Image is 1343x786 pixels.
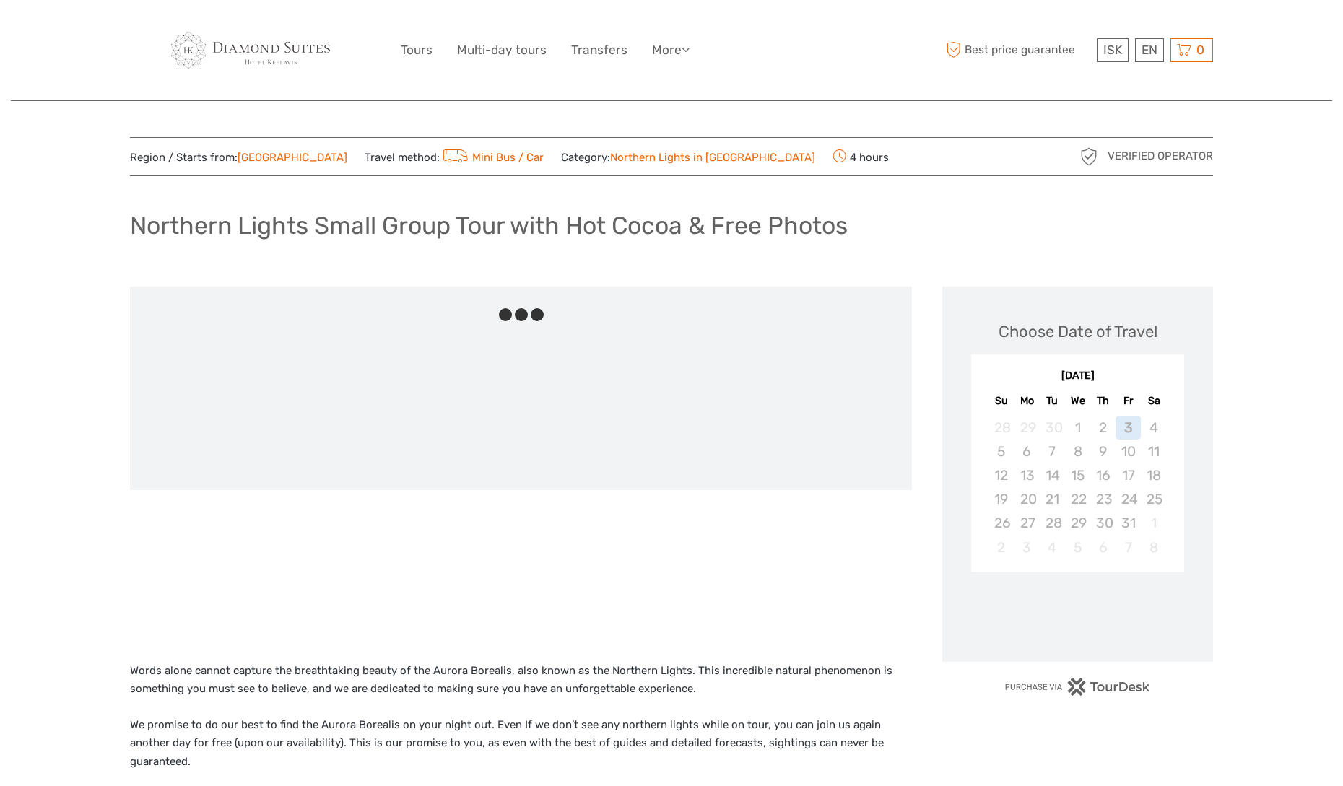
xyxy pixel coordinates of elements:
div: Not available Tuesday, October 21st, 2025 [1040,487,1065,511]
div: Not available Sunday, October 12th, 2025 [988,463,1014,487]
a: Multi-day tours [457,40,547,61]
div: Not available Tuesday, November 4th, 2025 [1040,536,1065,559]
img: PurchaseViaTourDesk.png [1004,678,1151,696]
div: Not available Monday, October 27th, 2025 [1014,511,1040,535]
a: Tours [401,40,433,61]
div: Not available Sunday, October 5th, 2025 [988,440,1014,463]
div: EN [1135,38,1164,62]
div: Loading... [1073,610,1082,619]
div: Not available Wednesday, November 5th, 2025 [1065,536,1090,559]
div: Not available Tuesday, October 7th, 2025 [1040,440,1065,463]
div: Not available Sunday, September 28th, 2025 [988,416,1014,440]
p: We promise to do our best to find the Aurora Borealis on your night out. Even If we don’t see any... [130,716,912,772]
div: Choose Date of Travel [999,320,1157,343]
div: Not available Sunday, October 19th, 2025 [988,487,1014,511]
div: Not available Wednesday, October 29th, 2025 [1065,511,1090,535]
div: Not available Sunday, October 26th, 2025 [988,511,1014,535]
div: month 2025-10 [975,416,1179,559]
div: Not available Tuesday, October 14th, 2025 [1040,463,1065,487]
div: We [1065,391,1090,411]
div: Not available Friday, October 24th, 2025 [1116,487,1141,511]
div: Not available Monday, October 13th, 2025 [1014,463,1040,487]
div: Not available Saturday, October 11th, 2025 [1141,440,1166,463]
div: Not available Monday, September 29th, 2025 [1014,416,1040,440]
a: Mini Bus / Car [440,151,544,164]
div: [DATE] [971,369,1184,384]
h1: Northern Lights Small Group Tour with Hot Cocoa & Free Photos [130,211,848,240]
div: Not available Friday, October 10th, 2025 [1116,440,1141,463]
div: Not available Saturday, October 25th, 2025 [1141,487,1166,511]
a: Northern Lights in [GEOGRAPHIC_DATA] [610,151,815,164]
div: Not available Wednesday, October 15th, 2025 [1065,463,1090,487]
p: Words alone cannot capture the breathtaking beauty of the Aurora Borealis, also known as the Nort... [130,662,912,699]
div: Not available Friday, October 31st, 2025 [1116,511,1141,535]
div: Not available Wednesday, October 22nd, 2025 [1065,487,1090,511]
img: verified_operator_grey_128.png [1077,145,1100,168]
div: Not available Thursday, October 9th, 2025 [1090,440,1116,463]
div: Not available Monday, October 6th, 2025 [1014,440,1040,463]
div: Not available Friday, October 3rd, 2025 [1116,416,1141,440]
span: Category: [561,150,815,165]
span: 0 [1194,43,1207,57]
span: Best price guarantee [942,38,1093,62]
div: Not available Friday, November 7th, 2025 [1116,536,1141,559]
span: Travel method: [365,147,544,167]
span: Region / Starts from: [130,150,347,165]
a: [GEOGRAPHIC_DATA] [238,151,347,164]
div: Not available Monday, October 20th, 2025 [1014,487,1040,511]
div: Not available Wednesday, October 8th, 2025 [1065,440,1090,463]
div: Tu [1040,391,1065,411]
div: Not available Saturday, October 18th, 2025 [1141,463,1166,487]
div: Not available Thursday, October 2nd, 2025 [1090,416,1116,440]
div: Mo [1014,391,1040,411]
span: 4 hours [833,147,889,167]
div: Not available Wednesday, October 1st, 2025 [1065,416,1090,440]
div: Not available Sunday, November 2nd, 2025 [988,536,1014,559]
div: Not available Tuesday, October 28th, 2025 [1040,511,1065,535]
div: Su [988,391,1014,411]
img: 310-2ea8c022-2ccf-4dd8-afbe-2a667742a606_logo_big.jpg [171,28,330,73]
div: Not available Friday, October 17th, 2025 [1116,463,1141,487]
div: Not available Thursday, October 16th, 2025 [1090,463,1116,487]
div: Th [1090,391,1116,411]
div: Fr [1116,391,1141,411]
div: Not available Monday, November 3rd, 2025 [1014,536,1040,559]
div: Not available Tuesday, September 30th, 2025 [1040,416,1065,440]
div: Sa [1141,391,1166,411]
div: Not available Thursday, October 30th, 2025 [1090,511,1116,535]
div: Not available Thursday, November 6th, 2025 [1090,536,1116,559]
span: Verified Operator [1108,149,1213,164]
a: Transfers [571,40,627,61]
div: Not available Thursday, October 23rd, 2025 [1090,487,1116,511]
div: Not available Saturday, November 8th, 2025 [1141,536,1166,559]
div: Not available Saturday, October 4th, 2025 [1141,416,1166,440]
span: ISK [1103,43,1122,57]
a: More [652,40,690,61]
div: Not available Saturday, November 1st, 2025 [1141,511,1166,535]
